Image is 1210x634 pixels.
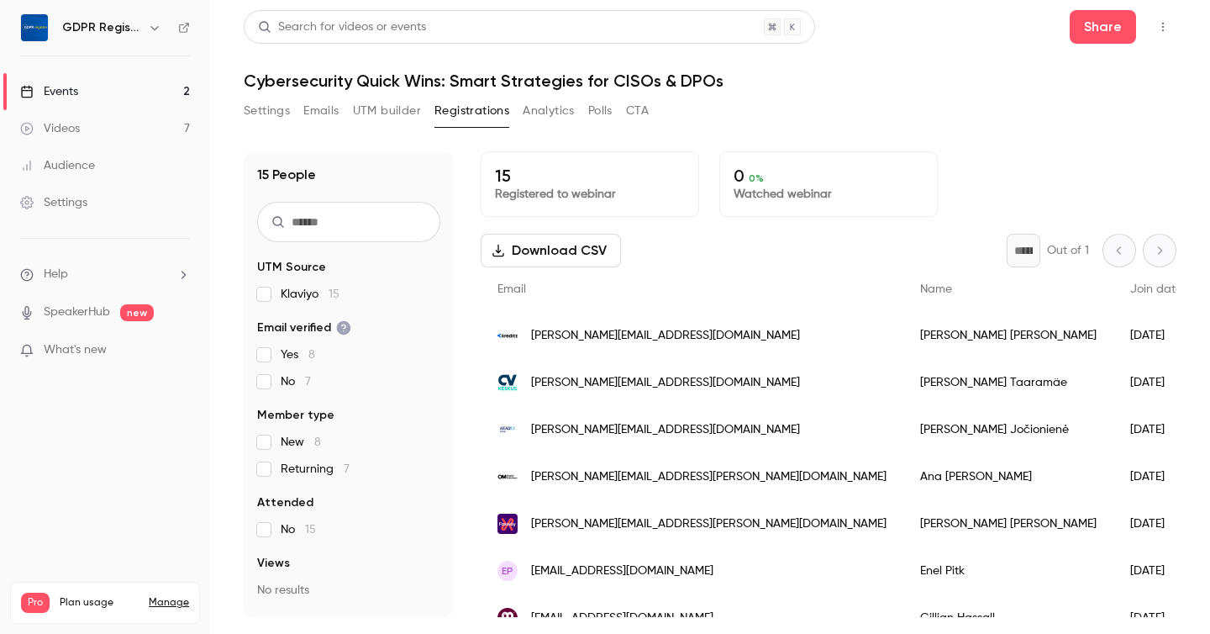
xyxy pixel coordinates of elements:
span: What's new [44,341,107,359]
span: Returning [281,461,350,478]
span: [PERSON_NAME][EMAIL_ADDRESS][PERSON_NAME][DOMAIN_NAME] [531,515,886,533]
div: [DATE] [1113,359,1199,406]
span: No [281,373,311,390]
div: Videos [20,120,80,137]
div: Settings [20,194,87,211]
a: Manage [149,596,189,610]
span: [PERSON_NAME][EMAIL_ADDRESS][DOMAIN_NAME] [531,327,800,345]
span: 0 % [749,172,764,184]
span: [PERSON_NAME][EMAIL_ADDRESS][DOMAIN_NAME] [531,421,800,439]
img: cvkeskus.ee [497,372,518,393]
span: [PERSON_NAME][EMAIL_ADDRESS][PERSON_NAME][DOMAIN_NAME] [531,468,886,486]
h6: GDPR Register [62,19,141,36]
div: [DATE] [1113,547,1199,594]
div: [DATE] [1113,312,1199,359]
a: SpeakerHub [44,304,110,321]
button: Share [1070,10,1136,44]
span: New [281,434,321,451]
span: Member type [257,407,334,424]
div: Events [20,83,78,100]
button: Polls [588,98,613,124]
span: 15 [329,288,339,300]
li: help-dropdown-opener [20,266,190,283]
span: 8 [314,436,321,448]
p: No results [257,582,440,599]
button: Emails [303,98,339,124]
img: om-digitalsolutions.com [497,467,518,487]
button: Registrations [434,98,509,124]
span: Pro [21,593,50,613]
span: [EMAIL_ADDRESS][DOMAIN_NAME] [531,610,713,627]
img: kreditz.com [497,325,518,346]
div: Enel Pitk [903,547,1113,594]
img: headex.eu [497,420,518,440]
div: [PERSON_NAME] Taaramäe [903,359,1113,406]
p: Watched webinar [734,186,923,203]
button: UTM builder [353,98,421,124]
button: Settings [244,98,290,124]
span: new [120,304,154,321]
span: Attended [257,494,313,511]
button: Download CSV [481,234,621,267]
span: UTM Source [257,259,326,276]
h1: Cybersecurity Quick Wins: Smart Strategies for CISOs & DPOs [244,71,1176,91]
span: Referrer [257,616,304,632]
p: Registered to webinar [495,186,685,203]
p: 0 [734,166,923,186]
span: [PERSON_NAME][EMAIL_ADDRESS][DOMAIN_NAME] [531,374,800,392]
span: 7 [305,376,311,388]
div: Ana [PERSON_NAME] [903,453,1113,500]
p: Out of 1 [1047,242,1089,259]
button: Analytics [523,98,575,124]
span: Join date [1130,283,1182,295]
span: EP [502,563,513,579]
span: 7 [344,463,350,475]
span: Email verified [257,320,351,336]
span: Yes [281,346,315,363]
img: foxway.com [497,514,518,534]
span: Plan usage [60,596,139,610]
span: Email [497,283,526,295]
div: Audience [20,157,95,174]
div: [DATE] [1113,453,1199,500]
span: Help [44,266,68,283]
div: Search for videos or events [258,18,426,36]
span: No [281,521,316,538]
span: 15 [305,524,316,536]
span: Views [257,555,290,572]
button: CTA [626,98,649,124]
p: 15 [495,166,685,186]
div: [PERSON_NAME] [PERSON_NAME] [903,312,1113,359]
span: 8 [308,349,315,361]
div: [PERSON_NAME] [PERSON_NAME] [903,500,1113,547]
img: medasil.com [497,608,518,628]
div: [DATE] [1113,500,1199,547]
div: [DATE] [1113,406,1199,453]
img: GDPR Register [21,14,48,41]
span: Klaviyo [281,286,339,303]
span: Name [920,283,952,295]
h1: 15 People [257,165,316,185]
div: [PERSON_NAME] Jočionienė [903,406,1113,453]
span: [EMAIL_ADDRESS][DOMAIN_NAME] [531,563,713,580]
